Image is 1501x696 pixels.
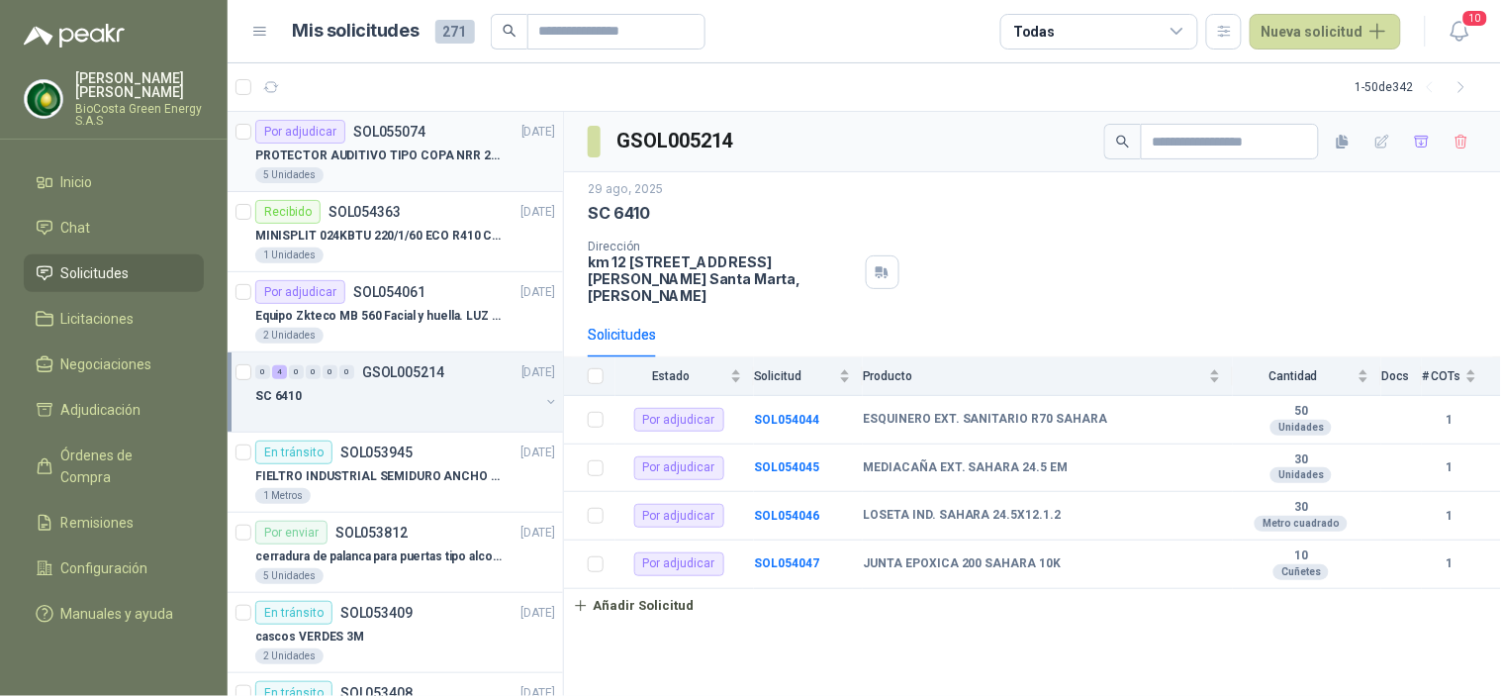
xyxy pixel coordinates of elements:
b: 10 [1233,548,1369,564]
b: SOL054044 [754,413,819,427]
a: SOL054045 [754,460,819,474]
a: Chat [24,209,204,247]
p: SOL054061 [353,285,425,299]
p: BioCosta Green Energy S.A.S [75,103,204,127]
a: Por enviarSOL053812[DATE] cerradura de palanca para puertas tipo alcoba marca yale5 Unidades [228,513,563,593]
span: Manuales y ayuda [61,603,174,625]
span: Estado [615,369,726,383]
a: SOL054046 [754,509,819,523]
p: FIELTRO INDUSTRIAL SEMIDURO ANCHO 25 MM [255,467,502,486]
a: Por adjudicarSOL055074[DATE] PROTECTOR AUDITIVO TIPO COPA NRR 23dB5 Unidades [228,112,563,192]
th: Estado [615,357,754,396]
a: Órdenes de Compra [24,437,204,496]
p: SC 6410 [255,387,302,406]
img: Company Logo [25,80,62,118]
div: 0 [339,365,354,379]
div: 0 [255,365,270,379]
p: [DATE] [521,524,555,543]
div: 0 [306,365,321,379]
span: Negociaciones [61,353,152,375]
h3: GSOL005214 [616,126,736,156]
p: Dirección [588,240,858,253]
p: SOL053945 [340,446,413,459]
button: Nueva solicitud [1250,14,1401,50]
p: MINISPLIT 024KBTU 220/1/60 ECO R410 C/FR [255,227,502,246]
span: Licitaciones [61,308,135,330]
div: En tránsito [255,441,332,464]
span: Producto [863,369,1205,383]
div: En tránsito [255,601,332,625]
p: Equipo Zkteco MB 560 Facial y huella. LUZ VISIBLE [255,307,502,326]
span: Configuración [61,557,148,579]
b: JUNTA EPOXICA 200 SAHARA 10K [863,556,1062,572]
a: SOL054047 [754,556,819,570]
span: Solicitudes [61,262,130,284]
p: [DATE] [521,123,555,142]
div: Recibido [255,200,321,224]
div: Por adjudicar [634,456,724,480]
div: Metro cuadrado [1255,516,1348,532]
a: Licitaciones [24,300,204,338]
p: [DATE] [521,283,555,302]
a: En tránsitoSOL053409[DATE] cascos VERDES 3M2 Unidades [228,593,563,673]
div: Cuñetes [1273,564,1329,580]
p: SOL055074 [353,125,425,139]
a: Negociaciones [24,346,204,383]
a: Solicitudes [24,254,204,292]
button: Añadir Solicitud [564,589,703,623]
div: 5 Unidades [255,167,324,183]
span: search [1116,135,1130,149]
span: Solicitud [754,369,835,383]
img: Logo peakr [24,24,125,48]
span: 271 [435,20,475,44]
div: Unidades [1270,420,1332,436]
span: 10 [1461,9,1489,28]
p: cerradura de palanca para puertas tipo alcoba marca yale [255,547,502,566]
div: 0 [323,365,337,379]
p: [DATE] [521,203,555,222]
div: Solicitudes [588,324,656,346]
b: 30 [1233,500,1369,516]
span: Órdenes de Compra [61,445,185,488]
p: 29 ago, 2025 [588,180,663,199]
b: MEDIACAÑA EXT. SAHARA 24.5 EM [863,460,1069,476]
p: SOL053812 [335,526,408,540]
b: 1 [1422,411,1477,430]
p: cascos VERDES 3M [255,628,364,646]
th: Cantidad [1233,357,1381,396]
b: 1 [1422,554,1477,573]
p: SOL053409 [340,606,413,620]
div: 4 [272,365,287,379]
th: Docs [1381,357,1422,396]
a: Por adjudicarSOL054061[DATE] Equipo Zkteco MB 560 Facial y huella. LUZ VISIBLE2 Unidades [228,272,563,352]
a: Manuales y ayuda [24,595,204,633]
div: 5 Unidades [255,568,324,584]
div: Por adjudicar [634,552,724,576]
b: LOSETA IND. SAHARA 24.5X12.1.2 [863,508,1062,524]
div: Por enviar [255,521,328,545]
p: [DATE] [521,444,555,462]
p: [DATE] [521,604,555,623]
p: [PERSON_NAME] [PERSON_NAME] [75,71,204,99]
div: Unidades [1270,467,1332,483]
b: 30 [1233,452,1369,468]
div: 0 [289,365,304,379]
button: 10 [1442,14,1477,50]
div: 2 Unidades [255,328,324,344]
a: Adjudicación [24,391,204,429]
b: 50 [1233,404,1369,420]
th: Producto [863,357,1233,396]
p: SC 6410 [588,203,650,224]
div: Todas [1013,21,1055,43]
b: 1 [1422,507,1477,526]
span: # COTs [1422,369,1461,383]
div: 1 Metros [255,488,311,504]
span: Chat [61,217,91,239]
span: Cantidad [1233,369,1354,383]
div: 2 Unidades [255,648,324,664]
div: Por adjudicar [634,408,724,432]
p: PROTECTOR AUDITIVO TIPO COPA NRR 23dB [255,147,502,165]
